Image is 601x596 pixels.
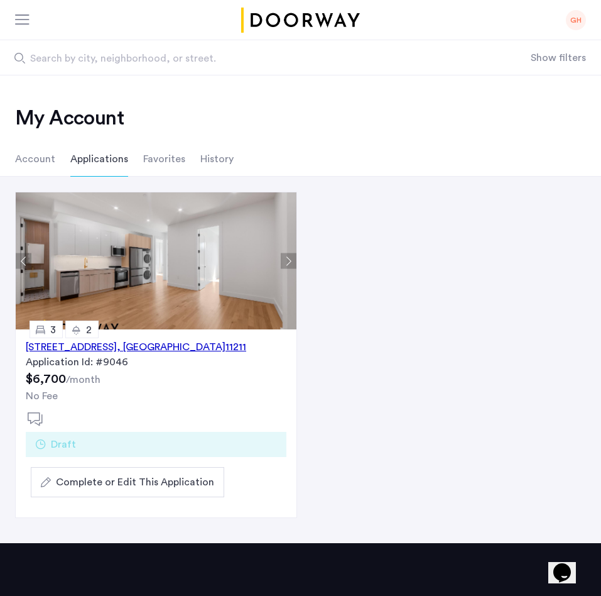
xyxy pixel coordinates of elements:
span: 3 [50,325,56,335]
h2: My Account [15,106,586,131]
span: Search by city, neighborhood, or street. [30,51,455,66]
span: Draft [51,437,76,452]
button: Previous apartment [16,253,31,269]
button: button [31,467,224,497]
li: Applications [70,141,128,177]
button: Show or hide filters [531,50,586,65]
div: [STREET_ADDRESS] 11211 [26,339,246,355]
span: $6,700 [26,373,66,385]
li: Favorites [143,141,185,177]
button: Next apartment [281,253,296,269]
li: Account [15,141,55,177]
span: , [GEOGRAPHIC_DATA] [117,342,225,352]
span: No Fee [26,391,58,401]
a: Cazamio logo [239,8,362,33]
img: Apartment photo [16,192,296,329]
span: 2 [86,325,92,335]
sub: /month [66,375,100,385]
span: Complete or Edit This Application [56,475,214,490]
div: Application Id: #9046 [26,355,286,370]
li: History [200,141,234,177]
iframe: chat widget [548,546,588,583]
div: GH [566,10,586,30]
img: logo [239,8,362,33]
